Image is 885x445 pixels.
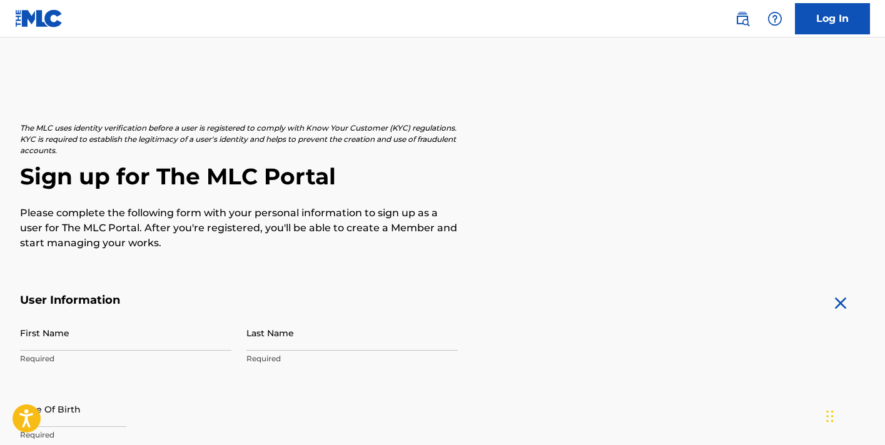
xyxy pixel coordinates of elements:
[826,397,834,435] div: Drag
[831,293,851,313] img: close
[20,429,231,441] p: Required
[767,11,782,26] img: help
[246,353,458,364] p: Required
[20,162,866,191] h2: Sign up for The MLC Portal
[20,122,458,156] p: The MLC uses identity verification before a user is registered to comply with Know Your Customer ...
[15,9,63,27] img: MLC Logo
[735,11,750,26] img: search
[795,3,870,34] a: Log In
[730,6,755,31] a: Public Search
[20,206,458,251] p: Please complete the following form with your personal information to sign up as a user for The ML...
[762,6,787,31] div: Help
[822,385,885,445] iframe: Chat Widget
[20,353,231,364] p: Required
[20,293,458,307] h5: User Information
